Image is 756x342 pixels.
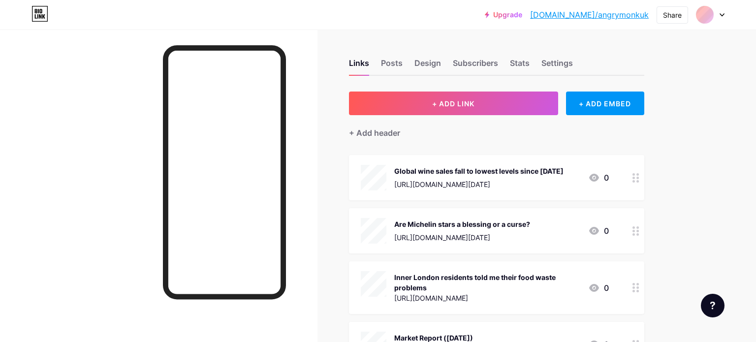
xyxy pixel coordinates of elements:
[453,57,498,75] div: Subscribers
[432,99,474,108] span: + ADD LINK
[530,9,649,21] a: [DOMAIN_NAME]/angrymonkuk
[349,57,369,75] div: Links
[588,225,609,237] div: 0
[349,92,558,115] button: + ADD LINK
[485,11,522,19] a: Upgrade
[394,293,580,303] div: [URL][DOMAIN_NAME]
[663,10,682,20] div: Share
[394,219,530,229] div: Are Michelin stars a blessing or a curse?
[381,57,403,75] div: Posts
[394,232,530,243] div: [URL][DOMAIN_NAME][DATE]
[541,57,573,75] div: Settings
[588,282,609,294] div: 0
[588,172,609,184] div: 0
[394,179,564,189] div: [URL][DOMAIN_NAME][DATE]
[394,166,564,176] div: Global wine sales fall to lowest levels since [DATE]
[414,57,441,75] div: Design
[566,92,644,115] div: + ADD EMBED
[394,272,580,293] div: Inner London residents told me their food waste problems
[349,127,400,139] div: + Add header
[510,57,530,75] div: Stats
